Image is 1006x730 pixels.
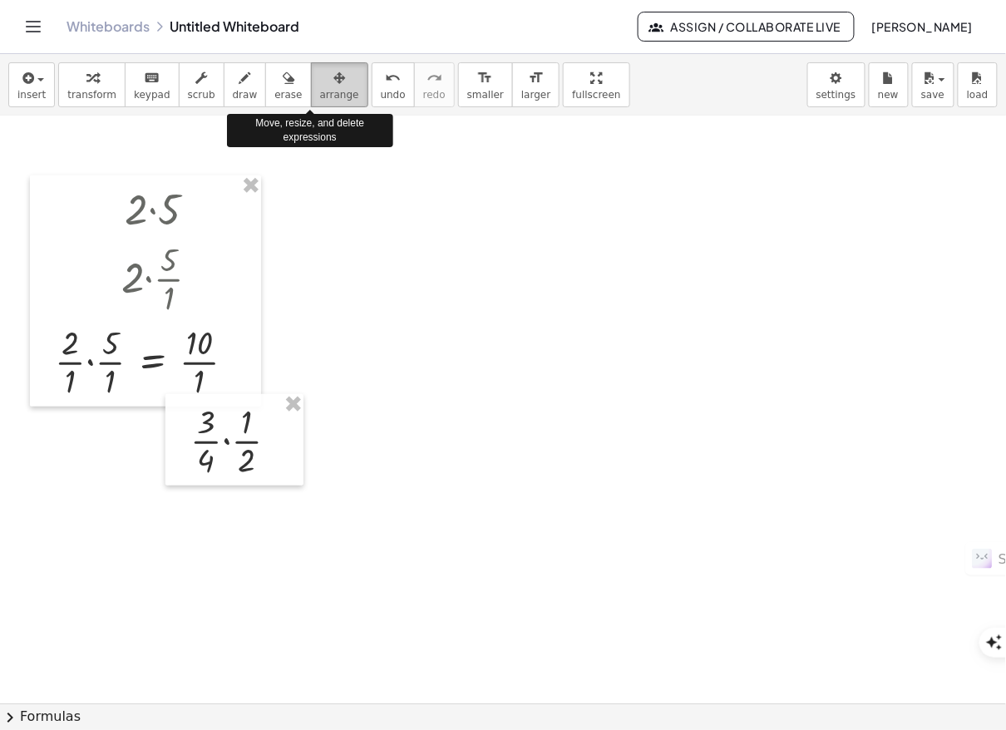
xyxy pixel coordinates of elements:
[58,62,126,107] button: transform
[869,62,909,107] button: new
[921,89,944,101] span: save
[188,89,215,101] span: scrub
[67,18,150,35] a: Whiteboards
[423,89,446,101] span: redo
[807,62,865,107] button: settings
[638,12,855,42] button: Assign / Collaborate Live
[858,12,986,42] button: [PERSON_NAME]
[528,68,544,88] i: format_size
[958,62,998,107] button: load
[224,62,267,107] button: draw
[878,89,899,101] span: new
[467,89,504,101] span: smaller
[572,89,620,101] span: fullscreen
[967,89,989,101] span: load
[912,62,954,107] button: save
[320,89,359,101] span: arrange
[477,68,493,88] i: format_size
[381,89,406,101] span: undo
[8,62,55,107] button: insert
[17,89,46,101] span: insert
[125,62,180,107] button: keyboardkeypad
[179,62,224,107] button: scrub
[311,62,368,107] button: arrange
[652,19,841,34] span: Assign / Collaborate Live
[20,13,47,40] button: Toggle navigation
[134,89,170,101] span: keypad
[521,89,550,101] span: larger
[144,68,160,88] i: keyboard
[512,62,560,107] button: format_sizelarger
[372,62,415,107] button: undoundo
[274,89,302,101] span: erase
[871,19,973,34] span: [PERSON_NAME]
[563,62,629,107] button: fullscreen
[385,68,401,88] i: undo
[816,89,856,101] span: settings
[414,62,455,107] button: redoredo
[227,114,393,147] div: Move, resize, and delete expressions
[233,89,258,101] span: draw
[265,62,311,107] button: erase
[427,68,442,88] i: redo
[458,62,513,107] button: format_sizesmaller
[67,89,116,101] span: transform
